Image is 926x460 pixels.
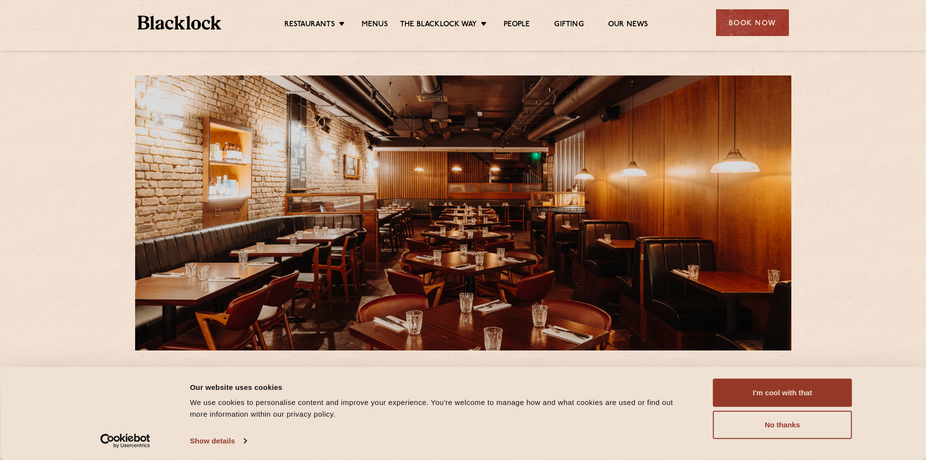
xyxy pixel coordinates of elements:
div: Book Now [716,9,789,36]
div: We use cookies to personalise content and improve your experience. You're welcome to manage how a... [190,397,691,420]
button: No thanks [713,411,852,439]
a: Restaurants [284,20,335,31]
a: Our News [608,20,648,31]
div: Our website uses cookies [190,381,691,393]
button: I'm cool with that [713,379,852,407]
a: The Blacklock Way [400,20,477,31]
a: People [504,20,530,31]
a: Usercentrics Cookiebot - opens in a new window [83,434,168,448]
a: Gifting [554,20,583,31]
a: Show details [190,434,246,448]
a: Menus [362,20,388,31]
img: BL_Textured_Logo-footer-cropped.svg [138,16,222,30]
